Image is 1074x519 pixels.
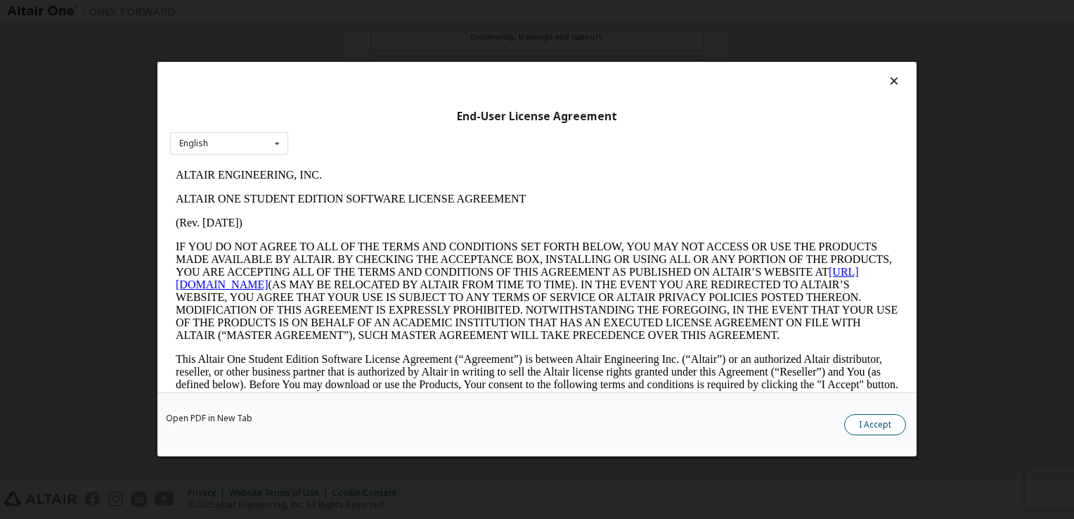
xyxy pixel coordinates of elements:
[6,190,728,241] p: This Altair One Student Edition Software License Agreement (“Agreement”) is between Altair Engine...
[6,6,728,18] p: ALTAIR ENGINEERING, INC.
[6,53,728,66] p: (Rev. [DATE])
[6,103,689,127] a: [URL][DOMAIN_NAME]
[844,415,906,436] button: I Accept
[170,110,904,124] div: End-User License Agreement
[166,415,252,423] a: Open PDF in New Tab
[179,139,208,148] div: English
[6,30,728,42] p: ALTAIR ONE STUDENT EDITION SOFTWARE LICENSE AGREEMENT
[6,77,728,179] p: IF YOU DO NOT AGREE TO ALL OF THE TERMS AND CONDITIONS SET FORTH BELOW, YOU MAY NOT ACCESS OR USE...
